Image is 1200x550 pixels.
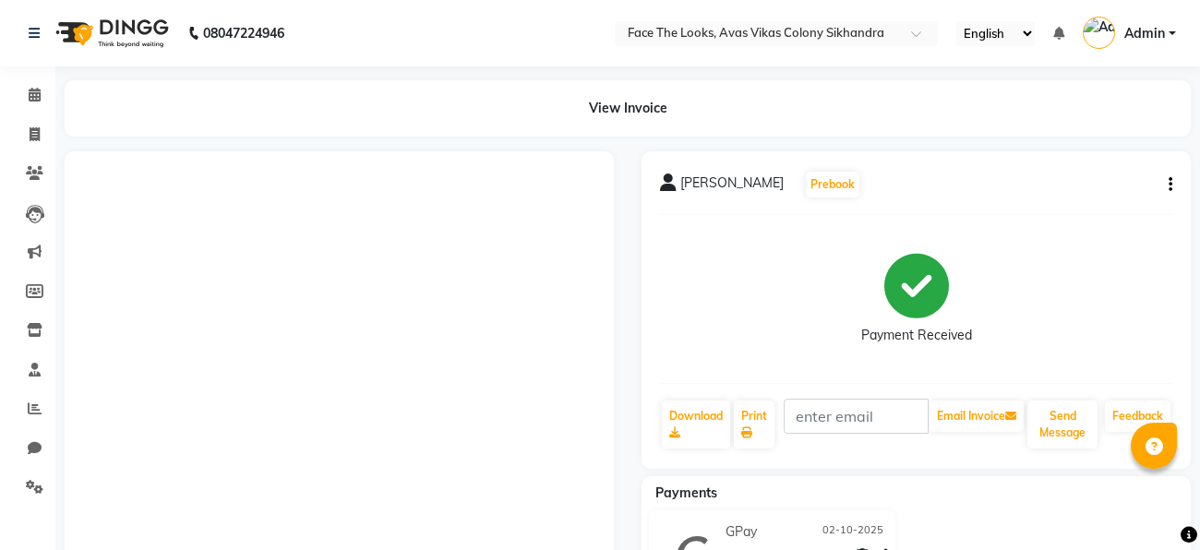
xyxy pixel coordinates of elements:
[806,172,859,197] button: Prebook
[655,484,717,501] span: Payments
[822,522,883,542] span: 02-10-2025
[203,7,284,59] b: 08047224946
[861,326,972,345] div: Payment Received
[65,80,1191,137] div: View Invoice
[47,7,174,59] img: logo
[1027,401,1098,448] button: Send Message
[1083,17,1115,49] img: Admin
[1124,24,1165,43] span: Admin
[662,401,730,448] a: Download
[726,522,757,542] span: GPay
[734,401,774,448] a: Print
[1122,476,1182,532] iframe: chat widget
[1105,401,1170,432] a: Feedback
[680,173,784,199] span: [PERSON_NAME]
[784,399,929,434] input: enter email
[930,401,1024,432] button: Email Invoice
